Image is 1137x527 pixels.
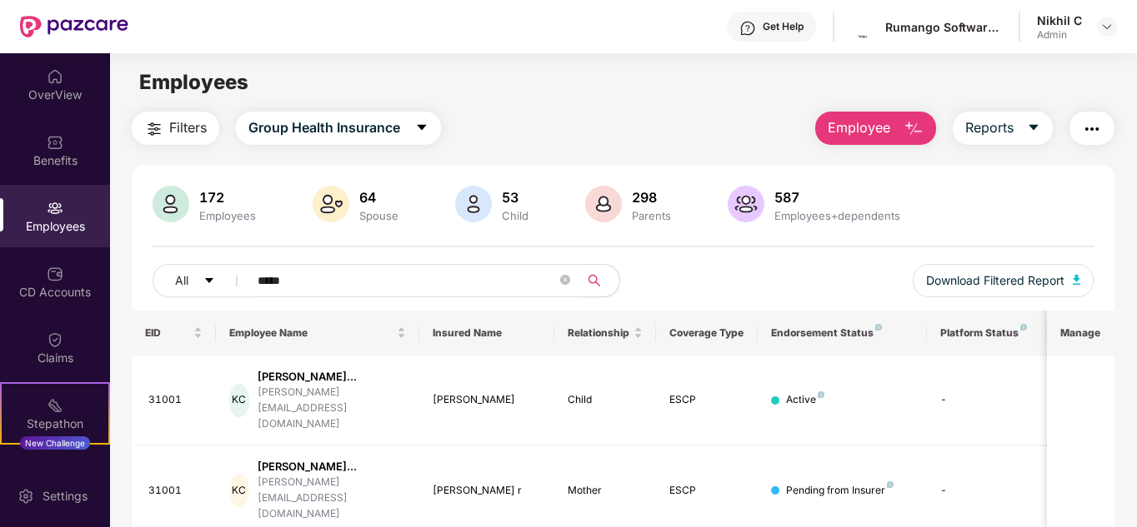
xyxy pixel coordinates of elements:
[203,275,215,288] span: caret-down
[818,391,824,398] img: svg+xml;base64,PHN2ZyB4bWxucz0iaHR0cDovL3d3dy53My5vcmcvMjAwMC9zdmciIHdpZHRoPSI4IiBoZWlnaHQ9IjgiIH...
[771,189,904,206] div: 587
[771,326,914,340] div: Endorsement Status
[169,117,207,138] span: Filters
[913,264,1094,297] button: Download Filtered Report
[629,189,674,206] div: 298
[47,68,63,85] img: svg+xml;base64,PHN2ZyBpZD0iSG9tZSIgeG1sbnM9Imh0dHA6Ly93d3cudzMub3JnLzIwMDAvc3ZnIiB3aWR0aD0iMjAiIG...
[229,326,393,340] span: Employee Name
[258,475,406,522] div: [PERSON_NAME][EMAIL_ADDRESS][DOMAIN_NAME]
[1027,121,1040,136] span: caret-down
[216,311,419,355] th: Employee Name
[433,392,542,408] div: [PERSON_NAME]
[229,474,248,507] div: KC
[153,264,254,297] button: Allcaret-down
[196,209,259,222] div: Employees
[560,273,570,289] span: close-circle
[132,311,217,355] th: EID
[132,112,219,145] button: Filters
[47,200,63,216] img: svg+xml;base64,PHN2ZyBpZD0iRW1wbG95ZWVzIiB4bWxucz0iaHR0cDovL3d3dy53My5vcmcvMjAwMC9zdmciIHdpZHRoPS...
[854,15,878,39] img: nehish%20logo.png
[2,415,108,432] div: Stepathon
[875,324,882,331] img: svg+xml;base64,PHN2ZyB4bWxucz0iaHR0cDovL3d3dy53My5vcmcvMjAwMC9zdmciIHdpZHRoPSI4IiBoZWlnaHQ9IjgiIH...
[953,112,1053,145] button: Reportscaret-down
[18,488,34,505] img: svg+xml;base64,PHN2ZyBpZD0iU2V0dGluZy0yMHgyMCIgeG1sbnM9Imh0dHA6Ly93d3cudzMub3JnLzIwMDAvc3ZnIiB3aW...
[940,326,1032,340] div: Platform Status
[887,481,894,488] img: svg+xml;base64,PHN2ZyB4bWxucz0iaHR0cDovL3d3dy53My5vcmcvMjAwMC9zdmciIHdpZHRoPSI4IiBoZWlnaHQ9IjgiIH...
[568,483,643,499] div: Mother
[1037,28,1082,42] div: Admin
[38,488,93,505] div: Settings
[20,16,128,37] img: New Pazcare Logo
[585,186,622,222] img: svg+xml;base64,PHN2ZyB4bWxucz0iaHR0cDovL3d3dy53My5vcmcvMjAwMC9zdmciIHhtbG5zOnhsaW5rPSJodHRwOi8vd3...
[258,385,406,432] div: [PERSON_NAME][EMAIL_ADDRESS][DOMAIN_NAME]
[47,463,63,480] img: svg+xml;base64,PHN2ZyBpZD0iRW5kb3JzZW1lbnRzIiB4bWxucz0iaHR0cDovL3d3dy53My5vcmcvMjAwMC9zdmciIHdpZH...
[763,20,804,33] div: Get Help
[47,266,63,282] img: svg+xml;base64,PHN2ZyBpZD0iQ0RfQWNjb3VudHMiIGRhdGEtbmFtZT0iQ0QgQWNjb3VudHMiIHhtbG5zPSJodHRwOi8vd3...
[656,311,758,355] th: Coverage Type
[433,483,542,499] div: [PERSON_NAME] r
[560,275,570,285] span: close-circle
[579,274,611,287] span: search
[1020,324,1027,331] img: svg+xml;base64,PHN2ZyB4bWxucz0iaHR0cDovL3d3dy53My5vcmcvMjAwMC9zdmciIHdpZHRoPSI4IiBoZWlnaHQ9IjgiIH...
[568,392,643,408] div: Child
[739,20,756,37] img: svg+xml;base64,PHN2ZyBpZD0iSGVscC0zMngzMiIgeG1sbnM9Imh0dHA6Ly93d3cudzMub3JnLzIwMDAvc3ZnIiB3aWR0aD...
[229,384,248,417] div: KC
[965,117,1014,138] span: Reports
[669,392,744,408] div: ESCP
[356,189,402,206] div: 64
[498,189,532,206] div: 53
[139,70,248,94] span: Employees
[926,271,1064,290] span: Download Filtered Report
[579,264,620,297] button: search
[47,331,63,348] img: svg+xml;base64,PHN2ZyBpZD0iQ2xhaW0iIHhtbG5zPSJodHRwOi8vd3d3LnczLm9yZy8yMDAwL3N2ZyIgd2lkdGg9IjIwIi...
[47,397,63,414] img: svg+xml;base64,PHN2ZyB4bWxucz0iaHR0cDovL3d3dy53My5vcmcvMjAwMC9zdmciIHdpZHRoPSIyMSIgaGVpZ2h0PSIyMC...
[419,311,555,355] th: Insured Name
[498,209,532,222] div: Child
[786,483,894,499] div: Pending from Insurer
[20,436,90,450] div: New Challenge
[786,392,824,408] div: Active
[828,117,890,138] span: Employee
[47,134,63,151] img: svg+xml;base64,PHN2ZyBpZD0iQmVuZWZpdHMiIHhtbG5zPSJodHRwOi8vd3d3LnczLm9yZy8yMDAwL3N2ZyIgd2lkdGg9Ij...
[356,209,402,222] div: Spouse
[455,186,492,222] img: svg+xml;base64,PHN2ZyB4bWxucz0iaHR0cDovL3d3dy53My5vcmcvMjAwMC9zdmciIHhtbG5zOnhsaW5rPSJodHRwOi8vd3...
[313,186,349,222] img: svg+xml;base64,PHN2ZyB4bWxucz0iaHR0cDovL3d3dy53My5vcmcvMjAwMC9zdmciIHhtbG5zOnhsaW5rPSJodHRwOi8vd3...
[629,209,674,222] div: Parents
[248,117,400,138] span: Group Health Insurance
[196,189,259,206] div: 172
[153,186,189,222] img: svg+xml;base64,PHN2ZyB4bWxucz0iaHR0cDovL3d3dy53My5vcmcvMjAwMC9zdmciIHhtbG5zOnhsaW5rPSJodHRwOi8vd3...
[144,119,164,139] img: svg+xml;base64,PHN2ZyB4bWxucz0iaHR0cDovL3d3dy53My5vcmcvMjAwMC9zdmciIHdpZHRoPSIyNCIgaGVpZ2h0PSIyNC...
[148,392,203,408] div: 31001
[1082,119,1102,139] img: svg+xml;base64,PHN2ZyB4bWxucz0iaHR0cDovL3d3dy53My5vcmcvMjAwMC9zdmciIHdpZHRoPSIyNCIgaGVpZ2h0PSIyNC...
[554,311,656,355] th: Relationship
[1047,311,1114,355] th: Manage
[904,119,924,139] img: svg+xml;base64,PHN2ZyB4bWxucz0iaHR0cDovL3d3dy53My5vcmcvMjAwMC9zdmciIHhtbG5zOnhsaW5rPSJodHRwOi8vd3...
[815,112,936,145] button: Employee
[728,186,764,222] img: svg+xml;base64,PHN2ZyB4bWxucz0iaHR0cDovL3d3dy53My5vcmcvMjAwMC9zdmciIHhtbG5zOnhsaW5rPSJodHRwOi8vd3...
[258,459,406,475] div: [PERSON_NAME]...
[1100,20,1114,33] img: svg+xml;base64,PHN2ZyBpZD0iRHJvcGRvd24tMzJ4MzIiIHhtbG5zPSJodHRwOi8vd3d3LnczLm9yZy8yMDAwL3N2ZyIgd2...
[415,121,428,136] span: caret-down
[1037,12,1082,28] div: Nikhil C
[1073,275,1081,285] img: svg+xml;base64,PHN2ZyB4bWxucz0iaHR0cDovL3d3dy53My5vcmcvMjAwMC9zdmciIHhtbG5zOnhsaW5rPSJodHRwOi8vd3...
[927,355,1045,446] td: -
[885,19,1002,35] div: Rumango Software And Consulting Services Private Limited
[568,326,630,340] span: Relationship
[236,112,441,145] button: Group Health Insurancecaret-down
[175,271,188,290] span: All
[258,369,406,385] div: [PERSON_NAME]...
[669,483,744,499] div: ESCP
[771,209,904,222] div: Employees+dependents
[145,326,191,340] span: EID
[148,483,203,499] div: 31001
